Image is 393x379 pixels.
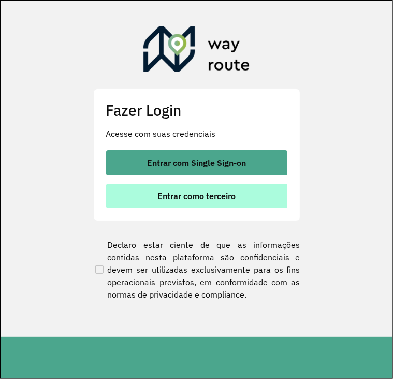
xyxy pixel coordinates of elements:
[147,159,246,167] span: Entrar com Single Sign-on
[157,192,236,200] span: Entrar como terceiro
[93,238,300,301] label: Declaro estar ciente de que as informações contidas nesta plataforma são confidenciais e devem se...
[106,128,287,140] p: Acesse com suas credenciais
[106,184,287,208] button: button
[143,26,250,76] img: Roteirizador AmbevTech
[106,150,287,175] button: button
[106,102,287,119] h2: Fazer Login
